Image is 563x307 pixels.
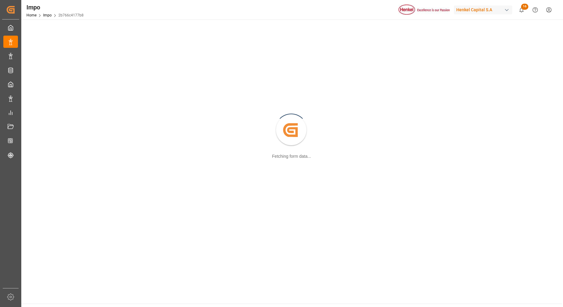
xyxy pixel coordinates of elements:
div: Fetching form data... [272,153,311,160]
button: show 16 new notifications [515,3,528,17]
button: Help Center [528,3,542,17]
a: Home [26,13,36,17]
a: Impo [43,13,52,17]
div: Henkel Capital S.A [454,5,512,14]
div: Impo [26,3,84,12]
img: Henkel%20logo.jpg_1689854090.jpg [399,5,450,15]
button: Henkel Capital S.A [454,4,515,16]
span: 16 [521,4,528,10]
